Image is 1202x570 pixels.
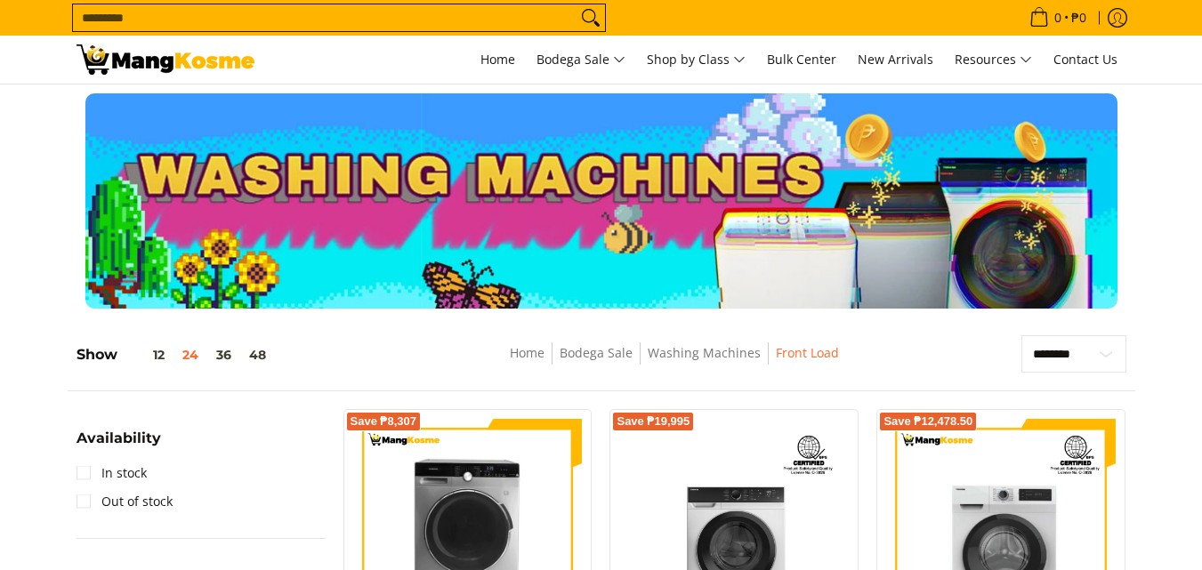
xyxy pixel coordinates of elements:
button: 24 [173,348,207,362]
button: 36 [207,348,240,362]
h5: Show [77,346,275,364]
a: Contact Us [1045,36,1126,84]
span: Contact Us [1053,51,1117,68]
span: Front Load [776,342,839,365]
a: Home [472,36,524,84]
span: ₱0 [1069,12,1089,24]
a: Resources [946,36,1041,84]
a: Bulk Center [758,36,845,84]
span: Save ₱8,307 [351,416,417,427]
a: Home [510,344,545,361]
summary: Open [77,431,161,459]
nav: Breadcrumbs [388,342,961,382]
span: Shop by Class [647,49,746,71]
button: 12 [117,348,173,362]
button: 48 [240,348,275,362]
span: Availability [77,431,161,446]
nav: Main Menu [272,36,1126,84]
span: Bodega Sale [536,49,625,71]
img: Washing Machines l Mang Kosme: Home Appliances Warehouse Sale Partner Front Load [77,44,254,75]
span: Home [480,51,515,68]
a: Washing Machines [648,344,761,361]
button: Search [577,4,605,31]
span: Save ₱19,995 [617,416,690,427]
span: Save ₱12,478.50 [883,416,972,427]
span: New Arrivals [858,51,933,68]
a: New Arrivals [849,36,942,84]
a: Bodega Sale [560,344,633,361]
span: • [1024,8,1092,28]
a: Out of stock [77,487,173,516]
a: Shop by Class [638,36,754,84]
span: Resources [955,49,1032,71]
span: 0 [1052,12,1064,24]
a: Bodega Sale [528,36,634,84]
a: In stock [77,459,147,487]
span: Bulk Center [767,51,836,68]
